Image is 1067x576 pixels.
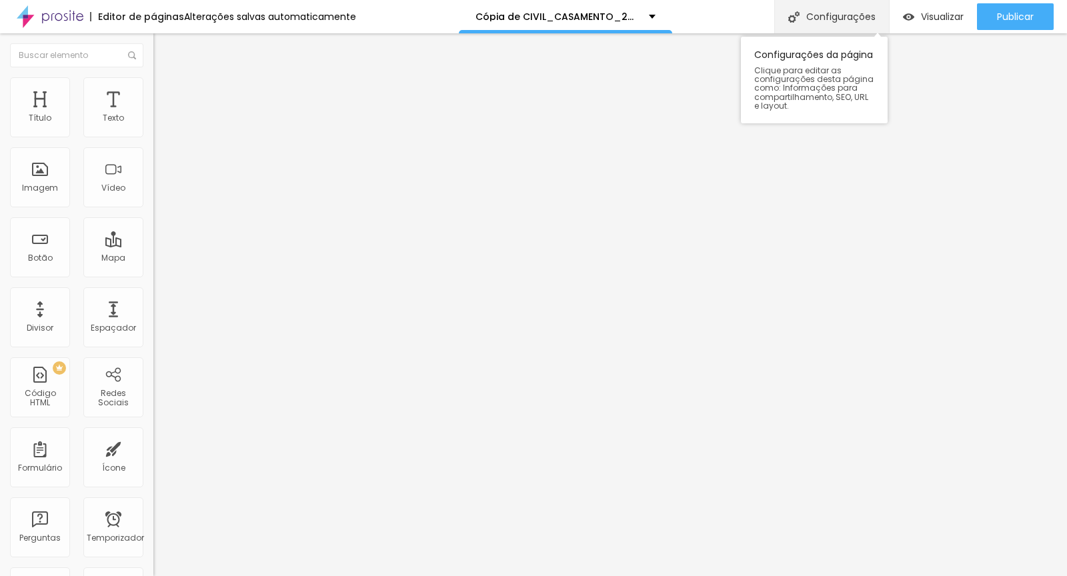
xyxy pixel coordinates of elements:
iframe: Editor [153,33,1067,576]
font: Código HTML [25,387,56,408]
font: Editor de páginas [98,10,184,23]
button: Publicar [977,3,1054,30]
button: Visualizar [890,3,977,30]
font: Texto [103,112,124,123]
img: view-1.svg [903,11,914,23]
font: Redes Sociais [98,387,129,408]
font: Vídeo [101,182,125,193]
font: Clique para editar as configurações desta página como: Informações para compartilhamento, SEO, UR... [754,65,874,111]
font: Divisor [27,322,53,333]
img: Ícone [128,51,136,59]
font: Título [29,112,51,123]
font: Cópia de CIVIL_CASAMENTO_2025__ [475,10,662,23]
font: Visualizar [921,10,964,23]
input: Buscar elemento [10,43,143,67]
font: Espaçador [91,322,136,333]
font: Temporizador [87,532,144,543]
font: Configurações da página [754,48,873,61]
font: Mapa [101,252,125,263]
font: Botão [28,252,53,263]
font: Alterações salvas automaticamente [184,10,356,23]
font: Publicar [997,10,1034,23]
font: Configurações [806,10,876,23]
img: Ícone [788,11,800,23]
font: Perguntas [19,532,61,543]
font: Ícone [102,462,125,473]
font: Formulário [18,462,62,473]
font: Imagem [22,182,58,193]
